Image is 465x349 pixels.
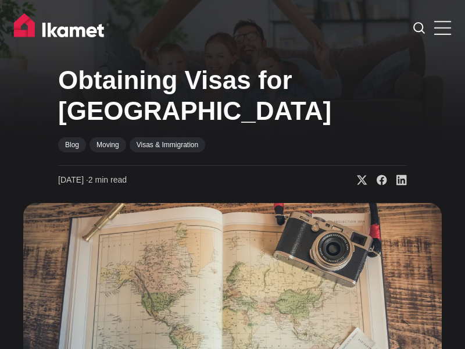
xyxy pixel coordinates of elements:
a: Share on X [348,174,367,186]
a: Share on Linkedin [387,174,407,186]
img: Ikamet home [14,13,109,42]
a: Visas & Immigration [130,137,205,152]
time: 2 min read [58,174,127,186]
a: Blog [58,137,86,152]
h1: Obtaining Visas for [GEOGRAPHIC_DATA] [58,65,407,127]
a: Share on Facebook [367,174,387,186]
span: [DATE] ∙ [58,175,88,184]
a: Moving [90,137,126,152]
